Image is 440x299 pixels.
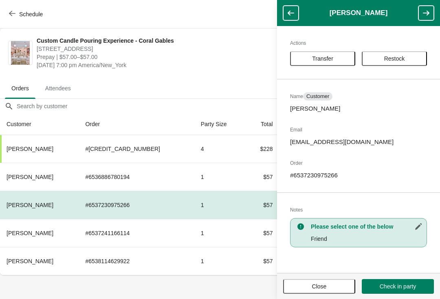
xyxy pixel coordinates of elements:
[194,247,246,275] td: 1
[246,163,279,191] td: $57
[7,174,53,180] span: [PERSON_NAME]
[311,223,422,231] h3: Please select one of the below
[37,53,286,61] span: Prepay | $57.00–$57.00
[380,283,416,290] span: Check in party
[37,45,286,53] span: [STREET_ADDRESS]
[290,138,427,146] p: [EMAIL_ADDRESS][DOMAIN_NAME]
[11,41,30,65] img: Custom Candle Pouring Experience - Coral Gables
[7,230,53,236] span: [PERSON_NAME]
[246,219,279,247] td: $57
[79,219,194,247] td: # 6537241166114
[194,163,246,191] td: 1
[19,11,43,17] span: Schedule
[283,279,355,294] button: Close
[290,206,427,214] h2: Notes
[246,113,279,135] th: Total
[290,126,427,134] h2: Email
[246,135,279,163] td: $228
[5,81,35,96] span: Orders
[290,159,427,167] h2: Order
[194,191,246,219] td: 1
[290,105,427,113] p: [PERSON_NAME]
[194,219,246,247] td: 1
[7,202,53,208] span: [PERSON_NAME]
[362,51,427,66] button: Restock
[16,99,440,113] input: Search by customer
[79,135,194,163] td: # [CREDIT_CARD_NUMBER]
[4,7,49,22] button: Schedule
[246,247,279,275] td: $57
[290,39,427,47] h2: Actions
[311,235,422,243] p: Friend
[384,55,405,62] span: Restock
[37,37,286,45] span: Custom Candle Pouring Experience - Coral Gables
[194,113,246,135] th: Party Size
[194,135,246,163] td: 4
[362,279,434,294] button: Check in party
[79,163,194,191] td: # 6536886780194
[39,81,77,96] span: Attendees
[79,113,194,135] th: Order
[306,93,329,100] span: Customer
[299,9,418,17] h1: [PERSON_NAME]
[79,191,194,219] td: # 6537230975266
[7,258,53,264] span: [PERSON_NAME]
[290,51,355,66] button: Transfer
[290,92,427,100] h2: Name
[312,283,327,290] span: Close
[290,171,427,179] p: # 6537230975266
[312,55,333,62] span: Transfer
[79,247,194,275] td: # 6538114629922
[7,146,53,152] span: [PERSON_NAME]
[37,61,286,69] span: [DATE] 7:00 pm America/New_York
[246,191,279,219] td: $57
